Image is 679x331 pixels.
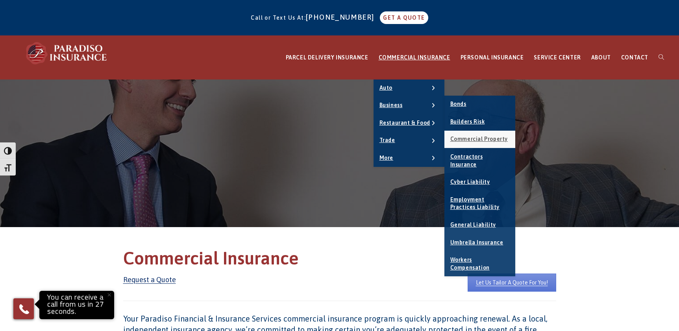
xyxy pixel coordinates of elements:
span: Trade [379,137,395,143]
span: Commercial Property [450,136,508,142]
a: PARCEL DELIVERY INSURANCE [281,36,374,80]
span: General Liability [450,222,496,228]
span: ABOUT [591,54,611,61]
a: ABOUT [586,36,616,80]
a: Auto [374,80,444,97]
a: Workers Compensation [444,251,515,276]
span: Bonds [450,101,466,107]
span: Builders Risk [450,118,485,125]
a: COMMERCIAL INSURANCE [374,36,455,80]
span: Umbrella Insurance [450,239,503,246]
a: GET A QUOTE [380,11,428,24]
a: Request a Quote [123,276,176,284]
span: Auto [379,85,392,91]
a: [PHONE_NUMBER] [306,13,378,21]
a: Umbrella Insurance [444,234,515,251]
img: Paradiso Insurance [24,41,110,65]
a: Trade [374,132,444,149]
a: Business [374,97,444,114]
a: SERVICE CENTER [529,36,586,80]
h1: Commercial Insurance [123,247,556,274]
a: Restaurant & Food [374,115,444,132]
span: Restaurant & Food [379,120,430,126]
img: Phone icon [18,303,30,315]
a: Employment Practices Liability [444,191,515,216]
p: You can receive a call from us in 27 seconds. [41,293,112,317]
span: COMMERCIAL INSURANCE [379,54,450,61]
a: PERSONAL INSURANCE [455,36,529,80]
span: More [379,155,393,161]
span: PERSONAL INSURANCE [461,54,524,61]
a: Cyber Liability [444,174,515,191]
span: Business [379,102,403,108]
span: Cyber Liability [450,179,490,185]
span: PARCEL DELIVERY INSURANCE [286,54,368,61]
a: Commercial Property [444,131,515,148]
span: Contractors Insurance [450,153,483,168]
a: More [374,150,444,167]
span: Workers Compensation [450,257,490,271]
a: CONTACT [616,36,653,80]
a: Bonds [444,96,515,113]
span: SERVICE CENTER [534,54,581,61]
span: Call or Text Us At: [251,15,306,21]
button: Close [100,286,118,303]
span: CONTACT [621,54,648,61]
a: Contractors Insurance [444,148,515,173]
a: General Liability [444,216,515,234]
span: Employment Practices Liability [450,196,500,211]
a: Let Us Tailor A Quote For You! [468,274,556,292]
a: Builders Risk [444,113,515,131]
